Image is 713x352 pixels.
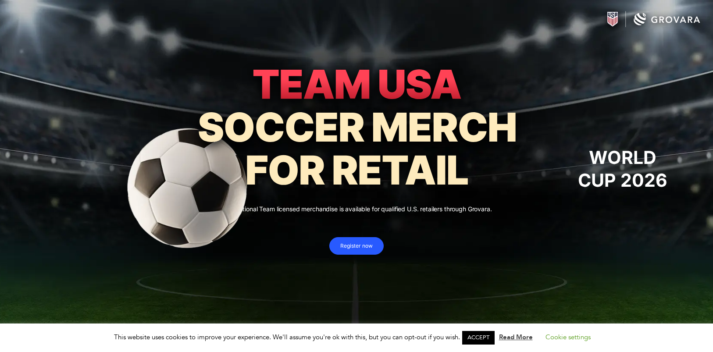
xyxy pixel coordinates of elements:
a: Cookie settings [545,333,591,341]
span: This website uses cookies to improve your experience. We'll assume you're ok with this, but you c... [114,333,599,341]
p: U.S. National Team licensed merchandise is available for qualified U.S. retailers through Grovara. [9,203,704,215]
a: Read More [499,333,533,341]
span: Register now [340,243,373,249]
a: ACCEPT [462,331,495,345]
a: Register now [329,237,384,255]
h2: WORLD CUP 2026 [568,146,677,192]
